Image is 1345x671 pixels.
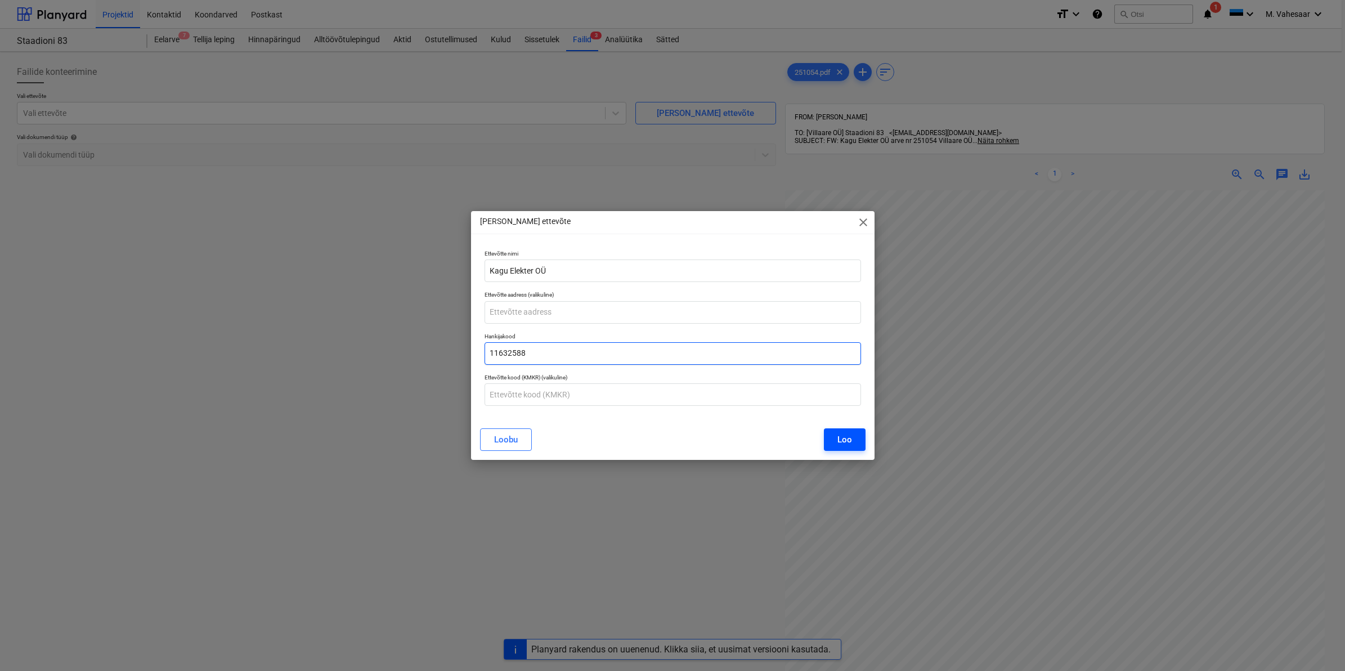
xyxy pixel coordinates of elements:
[485,342,861,365] input: Hankijakood
[485,383,861,406] input: Ettevõtte kood (KMKR)
[837,432,852,447] div: Loo
[485,374,861,383] p: Ettevõtte kood (KMKR) (valikuline)
[485,250,861,260] p: Ettevõtte nimi
[857,216,870,229] span: close
[485,260,861,282] input: Ettevõtte nimi
[480,216,571,227] p: [PERSON_NAME] ettevõte
[485,301,861,324] input: Ettevõtte aadress
[494,432,518,447] div: Loobu
[485,333,861,342] p: Hankijakood
[824,428,866,451] button: Loo
[485,291,861,301] p: Ettevõtte aadress (valikuline)
[480,428,532,451] button: Loobu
